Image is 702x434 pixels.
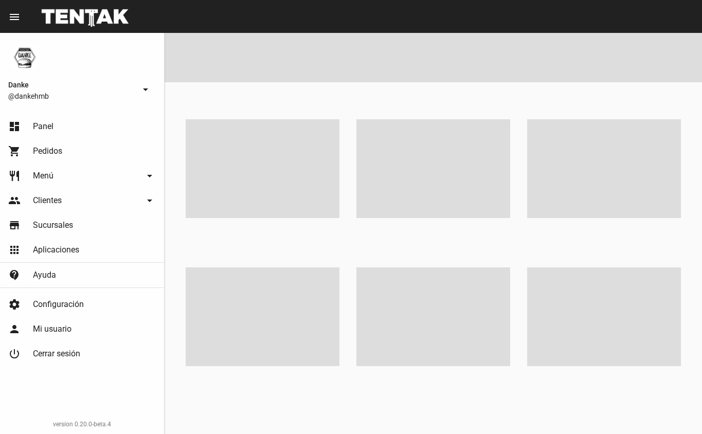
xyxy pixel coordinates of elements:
mat-icon: power_settings_new [8,348,21,360]
span: Aplicaciones [33,245,79,255]
span: @dankehmb [8,91,135,101]
mat-icon: arrow_drop_down [143,194,156,207]
span: Sucursales [33,220,73,230]
mat-icon: dashboard [8,120,21,133]
mat-icon: apps [8,244,21,256]
img: 1d4517d0-56da-456b-81f5-6111ccf01445.png [8,41,41,74]
div: version 0.20.0-beta.4 [8,419,156,429]
mat-icon: arrow_drop_down [143,170,156,182]
span: Ayuda [33,270,56,280]
mat-icon: settings [8,298,21,311]
span: Panel [33,121,53,132]
mat-icon: arrow_drop_down [139,83,152,96]
mat-icon: menu [8,11,21,23]
mat-icon: restaurant [8,170,21,182]
mat-icon: people [8,194,21,207]
span: Danke [8,79,135,91]
mat-icon: store [8,219,21,231]
mat-icon: shopping_cart [8,145,21,157]
span: Mi usuario [33,324,71,334]
span: Pedidos [33,146,62,156]
span: Configuración [33,299,84,310]
mat-icon: person [8,323,21,335]
span: Cerrar sesión [33,349,80,359]
span: Menú [33,171,53,181]
mat-icon: contact_support [8,269,21,281]
span: Clientes [33,195,62,206]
